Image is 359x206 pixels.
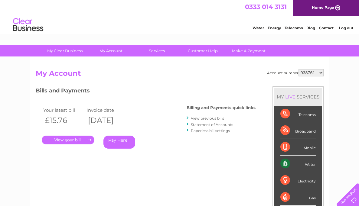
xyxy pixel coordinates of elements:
img: logo.png [13,16,44,34]
a: Make A Payment [224,45,274,56]
a: Paperless bill settings [191,128,230,133]
a: Log out [339,26,353,30]
div: Telecoms [280,106,316,122]
td: Invoice date [85,106,129,114]
a: 0333 014 3131 [245,3,287,11]
a: Contact [319,26,334,30]
div: Broadband [280,122,316,139]
a: Statement of Accounts [191,122,233,127]
div: Gas [280,189,316,206]
h3: Bills and Payments [36,86,256,97]
th: [DATE] [85,114,129,127]
a: Services [132,45,182,56]
div: Account number [267,69,324,76]
a: My Account [86,45,136,56]
a: . [42,136,94,144]
a: Energy [268,26,281,30]
div: LIVE [284,94,297,100]
a: Water [253,26,264,30]
div: Clear Business is a trading name of Verastar Limited (registered in [GEOGRAPHIC_DATA] No. 3667643... [37,3,323,29]
h4: Billing and Payments quick links [187,105,256,110]
th: £15.76 [42,114,85,127]
div: MY SERVICES [274,88,322,105]
a: Telecoms [285,26,303,30]
div: Water [280,156,316,172]
a: View previous bills [191,116,224,121]
div: Mobile [280,139,316,156]
a: My Clear Business [40,45,90,56]
a: Customer Help [178,45,228,56]
div: Electricity [280,172,316,189]
td: Your latest bill [42,106,85,114]
h2: My Account [36,69,324,81]
a: Pay Here [103,136,135,149]
a: Blog [306,26,315,30]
